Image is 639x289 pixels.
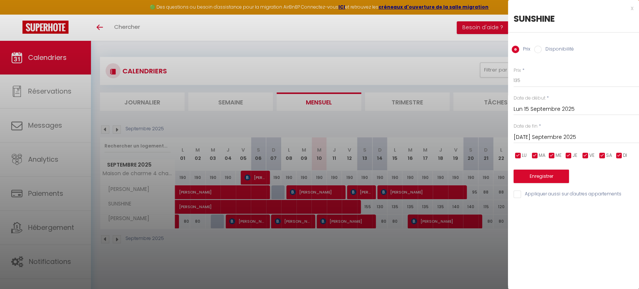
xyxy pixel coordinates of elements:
[519,46,530,54] label: Prix
[623,152,627,159] span: DI
[514,123,538,130] label: Date de fin
[542,46,574,54] label: Disponibilité
[514,67,521,74] label: Prix
[514,95,545,102] label: Date de début
[539,152,545,159] span: MA
[572,152,577,159] span: JE
[522,152,527,159] span: LU
[556,152,562,159] span: ME
[514,170,569,183] button: Enregistrer
[508,4,633,13] div: x
[6,3,28,25] button: Ouvrir le widget de chat LiveChat
[514,13,633,25] div: SUNSHINE
[589,152,594,159] span: VE
[606,152,612,159] span: SA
